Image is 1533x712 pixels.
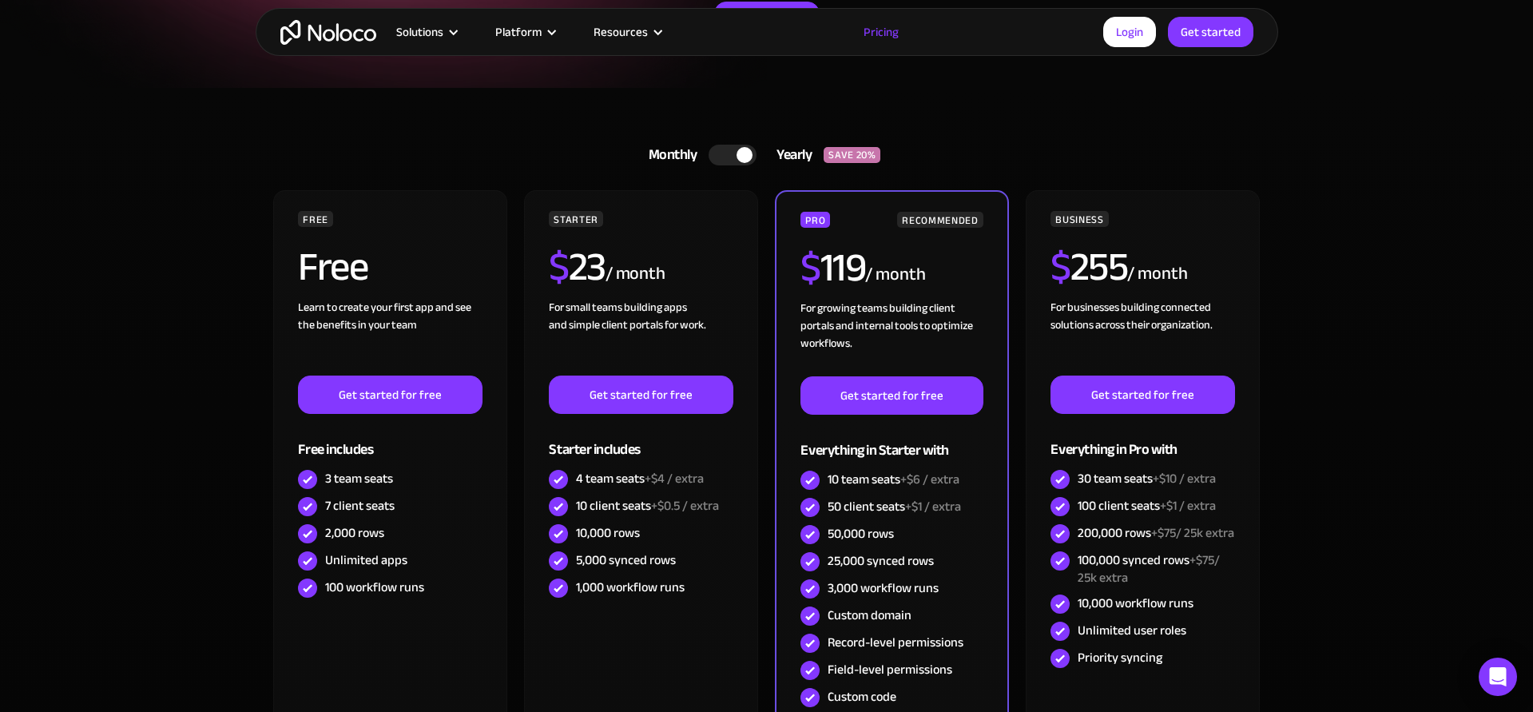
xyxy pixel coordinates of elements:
div: 100 workflow runs [325,579,424,596]
div: For growing teams building client portals and internal tools to optimize workflows. [800,300,983,376]
h2: 255 [1050,247,1127,287]
div: Record-level permissions [828,634,963,651]
div: Unlimited apps [325,551,407,569]
div: Open Intercom Messenger [1479,658,1517,696]
div: 100,000 synced rows [1078,551,1234,587]
h2: 119 [800,248,865,288]
div: Free includes [298,414,482,466]
div: Yearly [757,143,824,167]
div: 100 client seats [1078,497,1216,515]
div: 10,000 rows [576,524,640,542]
div: Platform [475,22,574,42]
span: +$4 / extra [645,467,704,491]
div: 200,000 rows [1078,524,1234,542]
div: Solutions [376,22,475,42]
div: BUSINESS [1050,211,1108,227]
div: Starter includes [549,414,733,466]
span: +$75/ 25k extra [1151,521,1234,545]
span: +$0.5 / extra [651,494,719,518]
div: RECOMMENDED [897,212,983,228]
div: 7 client seats [325,497,395,515]
div: Resources [574,22,680,42]
h2: Free [298,247,367,287]
div: 3 team seats [325,470,393,487]
div: Everything in Pro with [1050,414,1234,466]
span: +$10 / extra [1153,467,1216,491]
div: Everything in Starter with [800,415,983,467]
div: Platform [495,22,542,42]
div: For businesses building connected solutions across their organization. ‍ [1050,299,1234,376]
div: FREE [298,211,333,227]
div: Unlimited user roles [1078,622,1186,639]
div: 50,000 rows [828,525,894,543]
div: / month [606,261,665,287]
div: PRO [800,212,830,228]
div: Solutions [396,22,443,42]
a: home [280,20,376,45]
div: Custom domain [828,607,911,624]
div: 50 client seats [828,498,961,515]
h2: 23 [549,247,606,287]
span: +$1 / extra [905,495,961,519]
div: 10,000 workflow runs [1078,595,1193,612]
span: $ [800,230,820,305]
a: Pricing [844,22,919,42]
a: Get started for free [298,376,482,414]
a: Login [1103,17,1156,47]
span: +$6 / extra [900,467,959,491]
a: Get started [1168,17,1253,47]
a: Get started for free [549,376,733,414]
div: STARTER [549,211,602,227]
span: +$1 / extra [1160,494,1216,518]
div: 25,000 synced rows [828,552,934,570]
div: 1,000 workflow runs [576,579,685,596]
a: Get started for free [1050,376,1234,414]
div: 5,000 synced rows [576,551,676,569]
div: Priority syncing [1078,649,1162,666]
div: Custom code [828,688,896,706]
div: 4 team seats [576,470,704,487]
div: For small teams building apps and simple client portals for work. ‍ [549,299,733,376]
div: 30 team seats [1078,470,1216,487]
div: 3,000 workflow runs [828,579,939,597]
div: Learn to create your first app and see the benefits in your team ‍ [298,299,482,376]
div: 2,000 rows [325,524,384,542]
span: +$75/ 25k extra [1078,548,1220,590]
div: Monthly [629,143,709,167]
div: 10 team seats [828,471,959,488]
div: 10 client seats [576,497,719,515]
div: Resources [594,22,648,42]
span: $ [549,229,569,304]
div: Field-level permissions [828,661,952,678]
span: $ [1050,229,1070,304]
div: / month [865,262,925,288]
div: SAVE 20% [824,147,880,163]
div: / month [1127,261,1187,287]
a: Get started for free [800,376,983,415]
